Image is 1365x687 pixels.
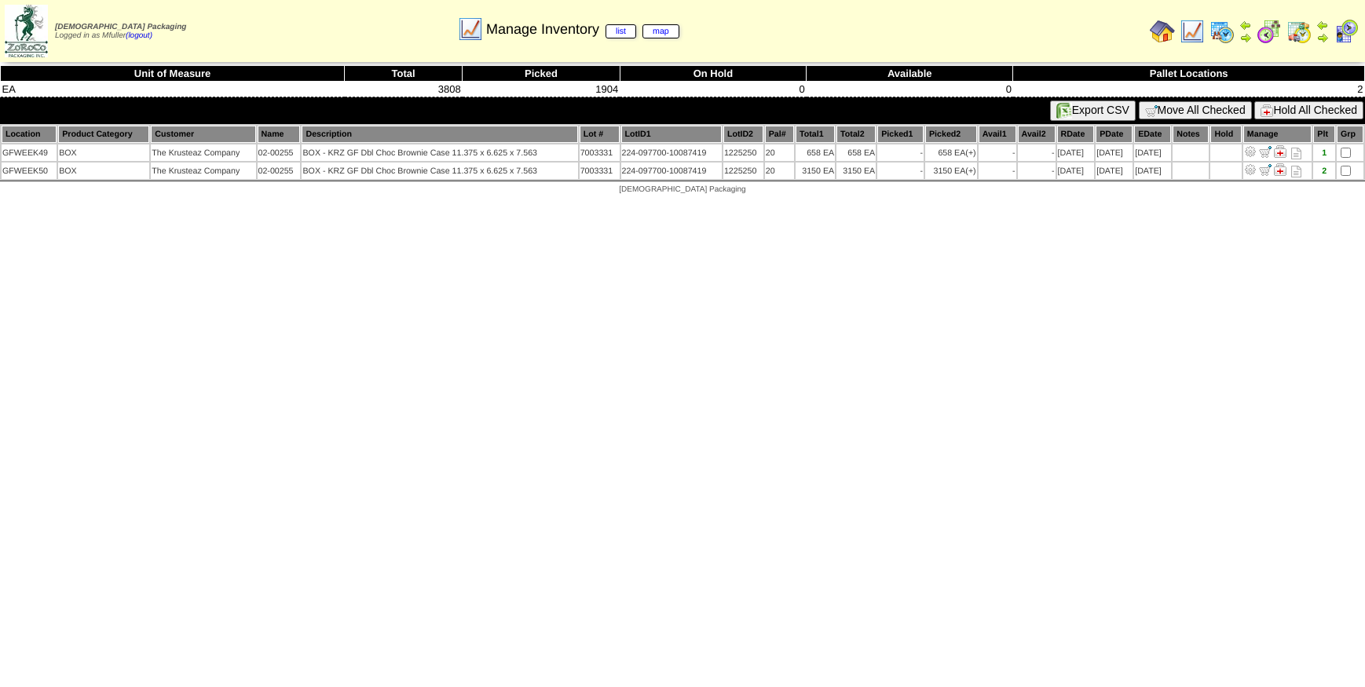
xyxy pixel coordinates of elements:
[1180,19,1205,44] img: line_graph.gif
[1056,103,1072,119] img: excel.gif
[877,163,924,179] td: -
[1239,19,1252,31] img: arrowleft.gif
[1,66,345,82] th: Unit of Measure
[1244,145,1257,158] img: Adjust
[1057,126,1095,143] th: RDate
[1096,163,1133,179] td: [DATE]
[1257,19,1282,44] img: calendarblend.gif
[1096,144,1133,161] td: [DATE]
[1286,19,1312,44] img: calendarinout.gif
[580,144,620,161] td: 7003331
[258,144,301,161] td: 02-00255
[55,23,186,31] span: [DEMOGRAPHIC_DATA] Packaging
[723,126,763,143] th: LotID2
[796,126,835,143] th: Total1
[302,163,577,179] td: BOX - KRZ GF Dbl Choc Brownie Case 11.375 x 6.625 x 7.563
[1018,126,1056,143] th: Avail2
[796,163,835,179] td: 3150 EA
[258,126,301,143] th: Name
[1018,144,1056,161] td: -
[621,163,722,179] td: 224-097700-10087419
[1139,101,1252,119] button: Move All Checked
[302,144,577,161] td: BOX - KRZ GF Dbl Choc Brownie Case 11.375 x 6.625 x 7.563
[1050,100,1136,121] button: Export CSV
[619,185,745,194] span: [DEMOGRAPHIC_DATA] Packaging
[151,144,255,161] td: The Krusteaz Company
[765,163,794,179] td: 20
[1314,166,1334,176] div: 2
[55,23,186,40] span: Logged in as Mfuller
[877,144,924,161] td: -
[1239,31,1252,44] img: arrowright.gif
[1316,19,1329,31] img: arrowleft.gif
[1057,144,1095,161] td: [DATE]
[807,82,1013,97] td: 0
[1314,148,1334,158] div: 1
[1254,101,1363,119] button: Hold All Checked
[1244,163,1257,176] img: Adjust
[151,163,255,179] td: The Krusteaz Company
[925,126,977,143] th: Picked2
[5,5,48,57] img: zoroco-logo-small.webp
[723,163,763,179] td: 1225250
[2,163,57,179] td: GFWEEK50
[979,163,1016,179] td: -
[1134,126,1171,143] th: EDate
[765,126,794,143] th: Pal#
[1243,126,1312,143] th: Manage
[1261,104,1273,117] img: hold.gif
[345,66,463,82] th: Total
[1337,126,1363,143] th: Grp
[1,82,345,97] td: EA
[58,144,149,161] td: BOX
[1096,126,1133,143] th: PDate
[1259,163,1272,176] img: Move
[2,144,57,161] td: GFWEEK49
[925,163,977,179] td: 3150 EA
[1145,104,1158,117] img: cart.gif
[807,66,1013,82] th: Available
[1316,31,1329,44] img: arrowright.gif
[796,144,835,161] td: 658 EA
[58,163,149,179] td: BOX
[965,166,975,176] div: (+)
[965,148,975,158] div: (+)
[606,24,636,38] a: list
[58,126,149,143] th: Product Category
[836,144,876,161] td: 658 EA
[1274,145,1286,158] img: Manage Hold
[621,126,722,143] th: LotID1
[463,66,620,82] th: Picked
[1018,163,1056,179] td: -
[1259,145,1272,158] img: Move
[1057,163,1095,179] td: [DATE]
[302,126,577,143] th: Description
[979,126,1016,143] th: Avail1
[925,144,977,161] td: 658 EA
[1291,166,1301,177] i: Note
[126,31,152,40] a: (logout)
[1150,19,1175,44] img: home.gif
[836,163,876,179] td: 3150 EA
[620,82,806,97] td: 0
[463,82,620,97] td: 1904
[1134,144,1171,161] td: [DATE]
[2,126,57,143] th: Location
[765,144,794,161] td: 20
[1013,66,1365,82] th: Pallet Locations
[345,82,463,97] td: 3808
[1291,148,1301,159] i: Note
[642,24,679,38] a: map
[151,126,255,143] th: Customer
[486,21,679,38] span: Manage Inventory
[877,126,924,143] th: Picked1
[979,144,1016,161] td: -
[1274,163,1286,176] img: Manage Hold
[1334,19,1359,44] img: calendarcustomer.gif
[258,163,301,179] td: 02-00255
[1210,126,1241,143] th: Hold
[621,144,722,161] td: 224-097700-10087419
[723,144,763,161] td: 1225250
[1313,126,1335,143] th: Plt
[1013,82,1365,97] td: 2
